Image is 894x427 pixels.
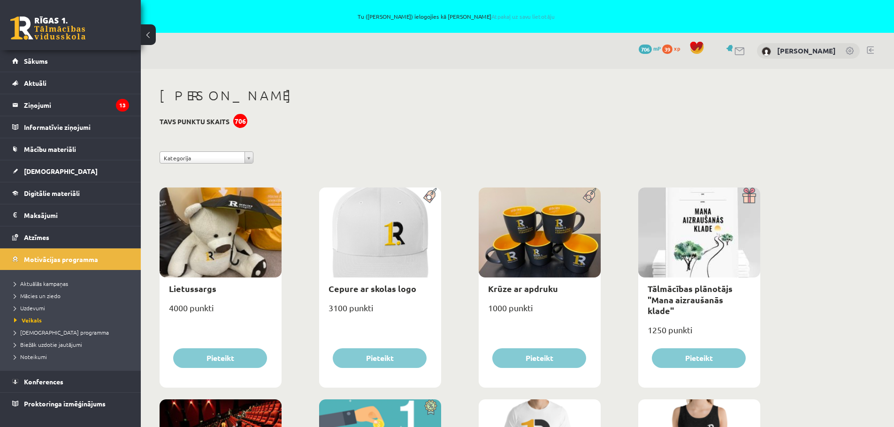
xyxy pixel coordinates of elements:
span: Motivācijas programma [24,255,98,263]
a: Motivācijas programma [12,248,129,270]
span: Sākums [24,57,48,65]
span: Uzdevumi [14,304,45,312]
div: 1000 punkti [479,300,601,323]
a: 39 xp [662,45,685,52]
a: Proktoringa izmēģinājums [12,393,129,414]
span: Konferences [24,377,63,386]
button: Pieteikt [333,348,427,368]
a: Rīgas 1. Tālmācības vidusskola [10,16,85,40]
span: Proktoringa izmēģinājums [24,399,106,408]
a: Digitālie materiāli [12,182,129,204]
h1: [PERSON_NAME] [160,88,760,104]
img: Populāra prece [420,187,441,203]
span: Mācies un ziedo [14,292,61,300]
div: 4000 punkti [160,300,282,323]
a: 706 mP [639,45,661,52]
span: 39 [662,45,672,54]
a: Aktuāli [12,72,129,94]
button: Pieteikt [492,348,586,368]
a: Sākums [12,50,129,72]
a: Uzdevumi [14,304,131,312]
a: Mācību materiāli [12,138,129,160]
a: Maksājumi [12,204,129,226]
div: 3100 punkti [319,300,441,323]
span: Tu ([PERSON_NAME]) ielogojies kā [PERSON_NAME] [108,14,805,19]
span: Digitālie materiāli [24,189,80,197]
span: Aktuālās kampaņas [14,280,68,287]
a: Atzīmes [12,226,129,248]
a: [PERSON_NAME] [777,46,836,55]
img: Dāvana ar pārsteigumu [739,187,760,203]
a: Cepure ar skolas logo [329,283,416,294]
img: Atlaide [420,399,441,415]
a: Ziņojumi13 [12,94,129,116]
div: 706 [233,114,247,128]
a: Krūze ar apdruku [488,283,558,294]
span: Atzīmes [24,233,49,241]
a: Lietussargs [169,283,216,294]
button: Pieteikt [173,348,267,368]
span: Biežāk uzdotie jautājumi [14,341,82,348]
h3: Tavs punktu skaits [160,118,229,126]
span: Veikals [14,316,42,324]
span: xp [674,45,680,52]
button: Pieteikt [652,348,746,368]
a: Noteikumi [14,352,131,361]
span: 706 [639,45,652,54]
i: 13 [116,99,129,112]
span: Aktuāli [24,79,46,87]
span: Kategorija [164,152,241,164]
a: Biežāk uzdotie jautājumi [14,340,131,349]
img: Populāra prece [580,187,601,203]
a: Atpakaļ uz savu lietotāju [491,13,555,20]
a: Kategorija [160,151,253,164]
span: Noteikumi [14,353,47,360]
div: 1250 punkti [638,322,760,345]
a: Tālmācības plānotājs "Mana aizraušanās klade" [648,283,733,316]
span: [DEMOGRAPHIC_DATA] programma [14,329,109,336]
a: Aktuālās kampaņas [14,279,131,288]
legend: Maksājumi [24,204,129,226]
a: Informatīvie ziņojumi [12,116,129,138]
img: Kristofers Vasiļjevs [762,47,771,56]
a: Mācies un ziedo [14,292,131,300]
a: Konferences [12,371,129,392]
span: mP [653,45,661,52]
a: [DEMOGRAPHIC_DATA] [12,160,129,182]
a: Veikals [14,316,131,324]
legend: Ziņojumi [24,94,129,116]
span: Mācību materiāli [24,145,76,153]
a: [DEMOGRAPHIC_DATA] programma [14,328,131,337]
legend: Informatīvie ziņojumi [24,116,129,138]
span: [DEMOGRAPHIC_DATA] [24,167,98,175]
